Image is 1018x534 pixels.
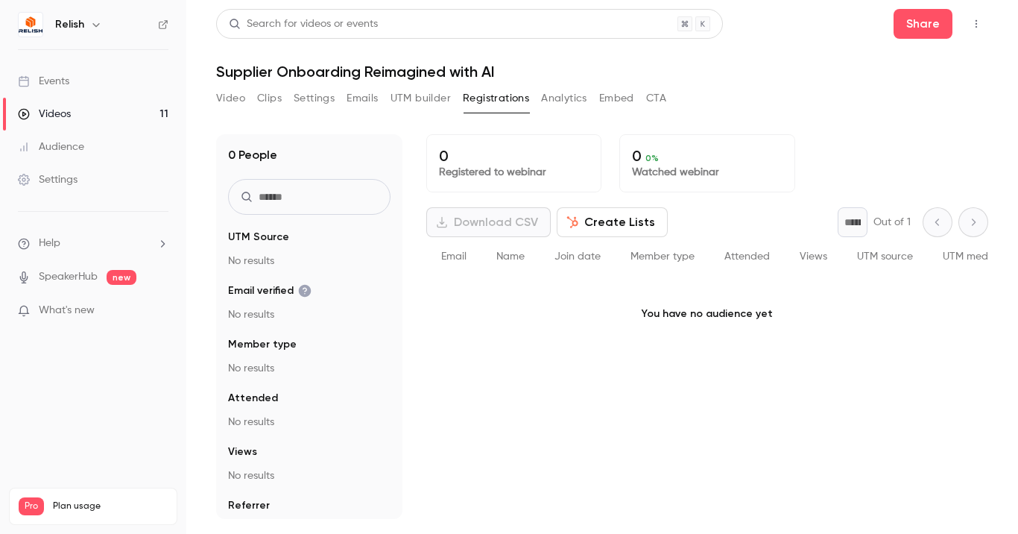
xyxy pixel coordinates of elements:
h6: Relish [55,17,84,32]
span: Help [39,236,60,251]
span: Attended [228,391,278,406]
button: Embed [599,87,634,110]
button: Clips [257,87,282,110]
p: 0 [632,147,782,165]
p: No results [228,361,391,376]
p: Watched webinar [632,165,782,180]
div: Events [18,74,69,89]
div: Videos [18,107,71,122]
span: Member type [228,337,297,352]
span: Join date [554,251,601,262]
p: No results [228,307,391,322]
div: Audience [18,139,84,154]
button: UTM builder [391,87,451,110]
button: Emails [347,87,378,110]
span: Email verified [228,283,312,298]
button: Create Lists [557,207,668,237]
p: No results [228,415,391,430]
p: You have no audience yet [426,277,988,351]
button: CTA [646,87,666,110]
span: 0 % [645,153,659,163]
span: new [107,270,136,285]
span: Attended [724,251,770,262]
span: Views [800,251,827,262]
button: Registrations [463,87,529,110]
span: UTM Source [228,230,289,245]
span: UTM source [857,251,913,262]
p: Registered to webinar [439,165,589,180]
p: No results [228,254,391,268]
h1: 0 People [228,146,277,164]
span: What's new [39,303,95,318]
span: Member type [630,251,695,262]
button: Settings [294,87,335,110]
p: 0 [439,147,589,165]
button: Share [894,9,952,39]
span: Plan usage [53,500,168,512]
div: Search for videos or events [229,16,378,32]
span: UTM medium [943,251,1005,262]
div: Settings [18,172,78,187]
iframe: Noticeable Trigger [151,304,168,318]
p: No results [228,468,391,483]
span: Views [228,445,257,459]
img: Relish [19,13,42,37]
p: Out of 1 [873,215,911,230]
span: Name [496,251,525,262]
li: help-dropdown-opener [18,236,168,251]
span: Referrer [228,498,270,513]
button: Top Bar Actions [964,12,988,36]
h1: Supplier Onboarding Reimagined with AI [216,63,988,81]
span: Pro [19,497,44,515]
a: SpeakerHub [39,269,98,285]
button: Video [216,87,245,110]
button: Analytics [541,87,587,110]
span: Email [441,251,467,262]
